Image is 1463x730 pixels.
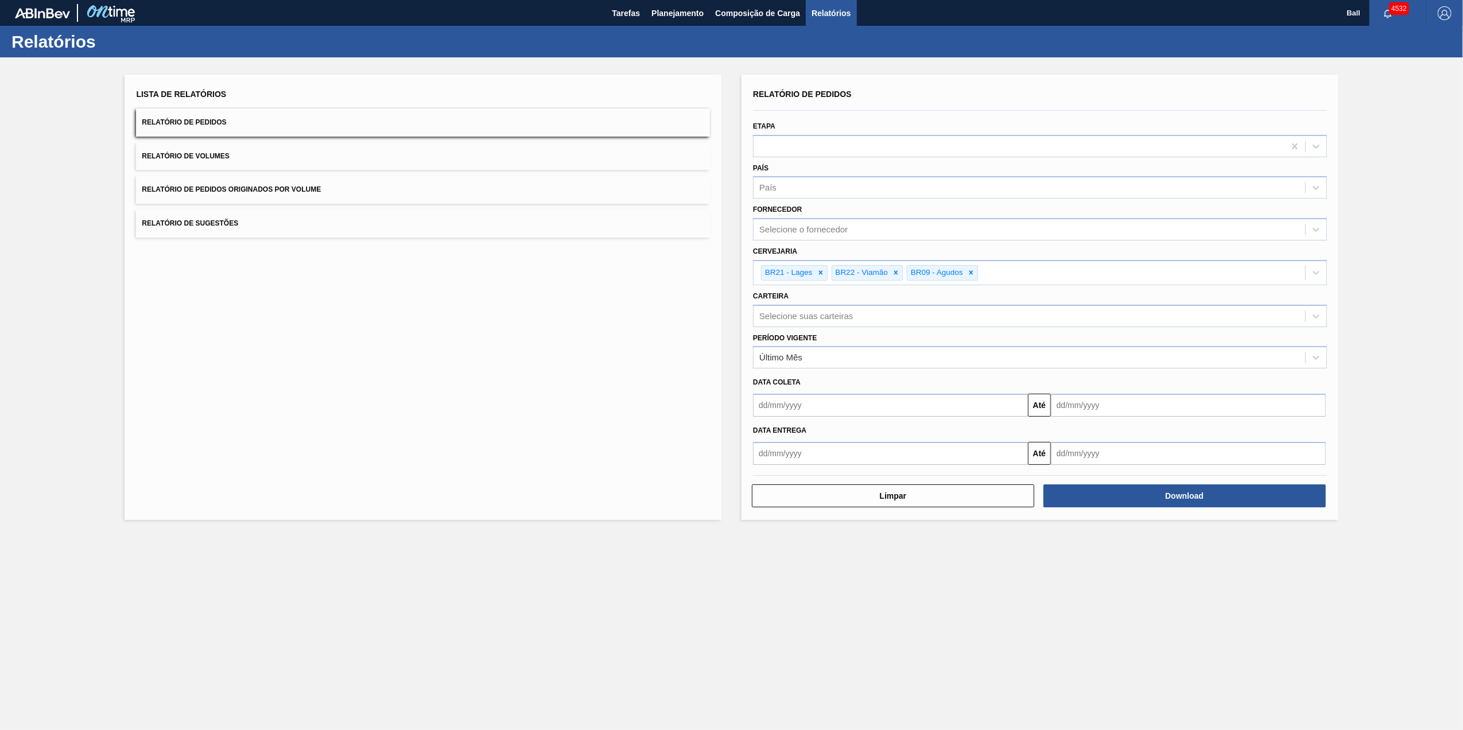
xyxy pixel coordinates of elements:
span: Relatório de Volumes [142,152,229,160]
div: Último Mês [759,353,802,363]
label: Período Vigente [753,334,817,342]
button: Relatório de Pedidos Originados por Volume [136,176,710,204]
span: Relatórios [812,6,851,20]
h1: Relatórios [11,35,215,48]
span: Relatório de Pedidos Originados por Volume [142,185,321,193]
button: Até [1028,442,1051,465]
button: Relatório de Pedidos [136,108,710,137]
button: Download [1043,484,1326,507]
span: 4532 [1389,2,1409,15]
label: Cervejaria [753,247,797,255]
div: BR09 - Agudos [907,266,965,280]
input: dd/mm/yyyy [1051,394,1326,417]
label: Fornecedor [753,205,802,213]
img: Logout [1438,6,1452,20]
label: País [753,164,769,172]
button: Relatório de Volumes [136,142,710,170]
div: BR21 - Lages [762,266,814,280]
input: dd/mm/yyyy [1051,442,1326,465]
span: Planejamento [651,6,704,20]
input: dd/mm/yyyy [753,442,1028,465]
span: Relatório de Pedidos [753,90,852,99]
button: Até [1028,394,1051,417]
span: Relatório de Pedidos [142,118,226,126]
span: Data Entrega [753,426,806,434]
div: Selecione o fornecedor [759,225,848,235]
img: TNhmsLtSVTkK8tSr43FrP2fwEKptu5GPRR3wAAAABJRU5ErkJggg== [15,8,70,18]
label: Carteira [753,292,789,300]
button: Limpar [752,484,1034,507]
div: BR22 - Viamão [832,266,890,280]
div: Selecione suas carteiras [759,311,853,321]
span: Lista de Relatórios [136,90,226,99]
input: dd/mm/yyyy [753,394,1028,417]
span: Composição de Carga [715,6,800,20]
div: País [759,183,777,193]
button: Notificações [1369,5,1406,21]
span: Relatório de Sugestões [142,219,238,227]
label: Etapa [753,122,775,130]
span: Data coleta [753,378,801,386]
button: Relatório de Sugestões [136,209,710,238]
span: Tarefas [612,6,640,20]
